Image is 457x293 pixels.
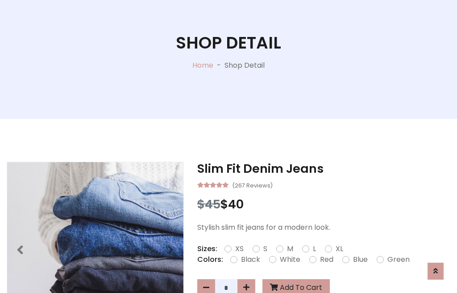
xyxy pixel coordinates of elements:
[280,254,300,265] label: White
[320,254,333,265] label: Red
[197,244,217,254] p: Sizes:
[176,33,281,53] h1: Shop Detail
[197,197,450,212] h3: $
[287,244,293,254] label: M
[353,254,368,265] label: Blue
[336,244,343,254] label: XL
[197,254,223,265] p: Colors:
[224,60,265,71] p: Shop Detail
[241,254,260,265] label: Black
[213,60,224,71] p: -
[228,196,244,212] span: 40
[197,222,450,233] p: Stylish slim fit jeans for a modern look.
[263,244,267,254] label: S
[235,244,244,254] label: XS
[387,254,410,265] label: Green
[232,179,273,190] small: (267 Reviews)
[192,60,213,70] a: Home
[197,196,220,212] span: $45
[197,162,450,176] h3: Slim Fit Denim Jeans
[313,244,316,254] label: L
